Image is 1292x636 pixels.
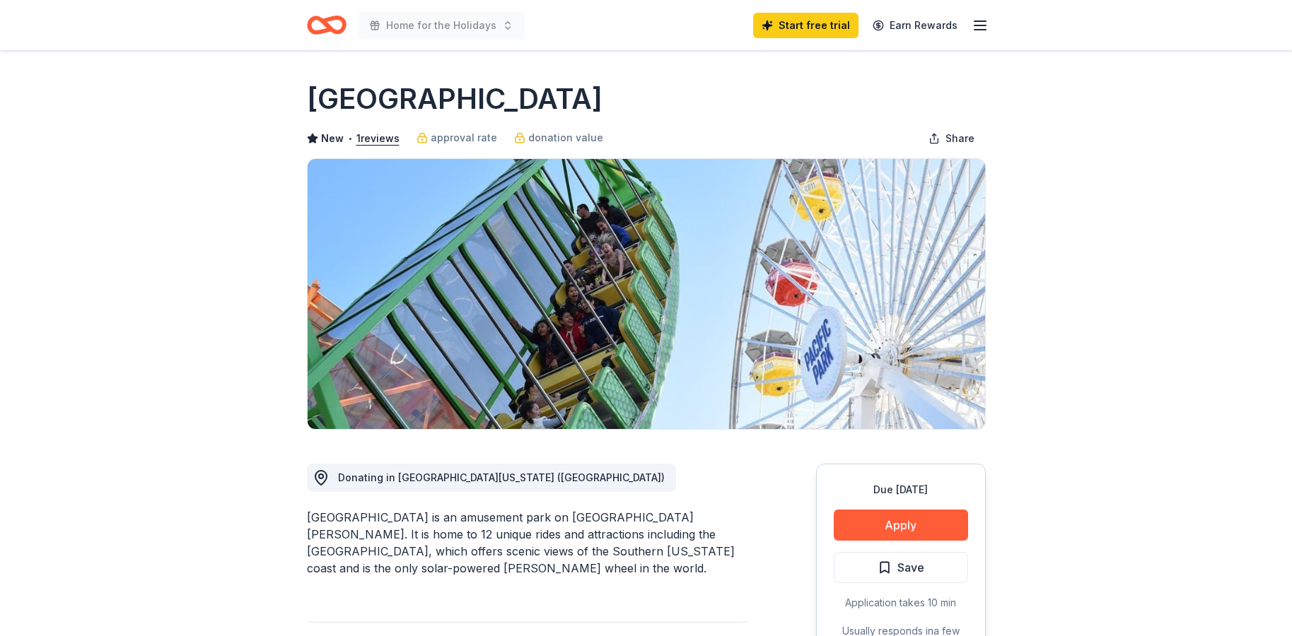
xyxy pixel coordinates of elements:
[307,79,603,119] h1: [GEOGRAPHIC_DATA]
[917,124,986,153] button: Share
[431,129,497,146] span: approval rate
[417,129,497,146] a: approval rate
[753,13,859,38] a: Start free trial
[897,558,924,577] span: Save
[356,130,400,147] button: 1reviews
[834,510,968,541] button: Apply
[834,594,968,611] div: Application takes 10 min
[945,130,974,147] span: Share
[386,17,496,34] span: Home for the Holidays
[834,552,968,583] button: Save
[308,159,985,429] img: Image for Pacific Park
[834,481,968,498] div: Due [DATE]
[338,471,665,483] span: Donating in [GEOGRAPHIC_DATA][US_STATE] ([GEOGRAPHIC_DATA])
[347,133,352,144] span: •
[864,13,966,38] a: Earn Rewards
[528,129,603,146] span: donation value
[307,8,347,42] a: Home
[358,11,525,40] button: Home for the Holidays
[514,129,603,146] a: donation value
[321,130,344,147] span: New
[307,509,748,577] div: [GEOGRAPHIC_DATA] is an amusement park on [GEOGRAPHIC_DATA][PERSON_NAME]. It is home to 12 unique...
